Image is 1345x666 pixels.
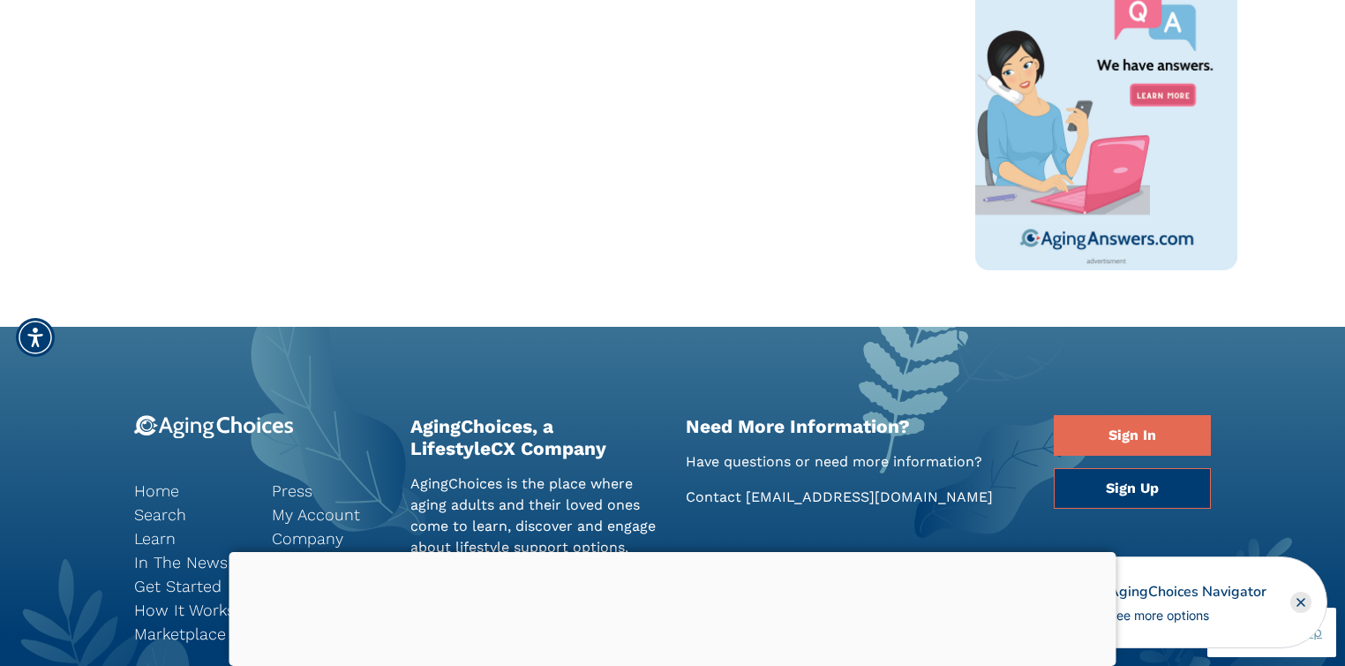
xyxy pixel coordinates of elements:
p: AgingChoices is the place where aging adults and their loved ones come to learn, discover and eng... [410,473,660,558]
a: Learn [134,526,245,550]
img: 9-logo.svg [134,415,294,439]
p: Have questions or need more information? [686,451,1027,473]
div: AgingChoices Navigator [1108,581,1266,602]
iframe: Advertisement [229,552,1116,662]
a: Sign In [1054,415,1211,456]
a: Contact Us [272,550,383,574]
h2: AgingChoices, a LifestyleCX Company [410,415,660,459]
a: Press [272,479,383,503]
a: Home [134,479,245,503]
a: [EMAIL_ADDRESS][DOMAIN_NAME] [746,488,993,505]
div: Close [1290,592,1311,613]
p: Contact [686,487,1027,508]
a: Search [134,503,245,526]
a: How It Works [134,598,245,622]
a: My Account [272,503,383,526]
a: Company [272,526,383,550]
a: In The News [134,550,245,574]
h2: Need More Information? [686,415,1027,437]
div: See more options [1108,606,1266,624]
div: Accessibility Menu [16,318,55,357]
a: Marketplace [134,622,245,646]
a: Get Started [134,574,245,598]
a: Sign Up [1054,468,1211,509]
